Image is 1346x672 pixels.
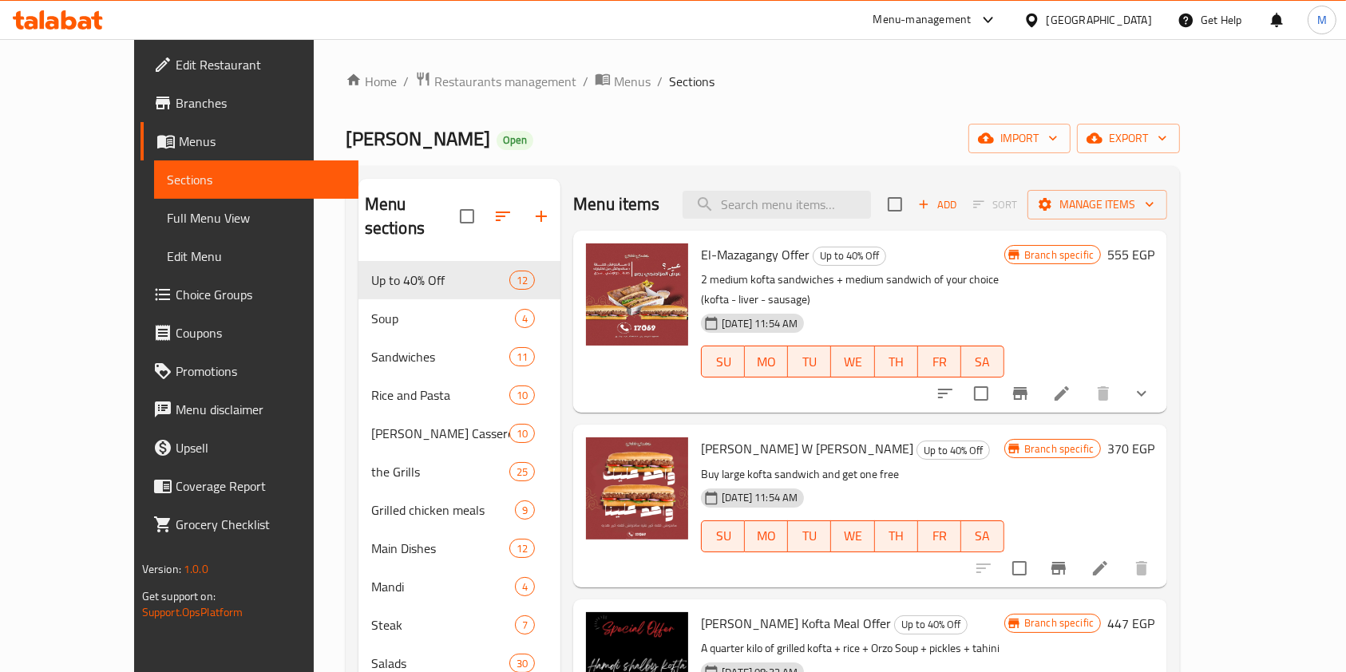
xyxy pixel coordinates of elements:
img: Wahed Alek W Wahed Alena [586,437,688,540]
div: items [509,539,535,558]
span: Add [916,196,959,214]
div: items [515,577,535,596]
span: [PERSON_NAME] W [PERSON_NAME] [701,437,913,461]
a: Support.OpsPlatform [142,602,243,623]
span: Version: [142,559,181,579]
a: Branches [141,84,359,122]
span: 9 [516,503,534,518]
div: Grilled chicken meals9 [358,491,560,529]
button: SU [701,346,745,378]
span: SA [968,524,998,547]
span: 7 [516,618,534,633]
button: FR [918,346,961,378]
div: Main Dishes12 [358,529,560,567]
li: / [403,72,409,91]
span: Get support on: [142,586,216,607]
span: WE [837,350,868,374]
p: 2 medium kofta sandwiches + medium sandwich of your choice (kofta - liver - sausage) [701,270,1004,310]
span: SA [968,350,998,374]
span: 12 [510,273,534,288]
button: Add [912,192,963,217]
button: export [1077,124,1180,153]
a: Choice Groups [141,275,359,314]
h6: 447 EGP [1107,612,1154,634]
div: the Grills25 [358,453,560,491]
button: SA [961,346,1004,378]
span: WE [837,524,868,547]
span: Select section first [963,192,1027,217]
button: Manage items [1027,190,1167,219]
span: Steak [371,615,515,634]
span: Rice and Pasta [371,385,509,405]
button: show more [1122,374,1161,413]
span: the Grills [371,462,509,481]
span: Sections [669,72,715,91]
button: Add section [522,197,560,235]
button: TH [875,346,918,378]
span: Sandwiches [371,347,509,366]
div: Up to 40% Off [916,441,990,460]
span: FR [924,524,955,547]
a: Promotions [141,352,359,390]
span: SU [708,524,738,547]
div: Grilled chicken meals [371,500,515,520]
span: SU [708,350,738,374]
nav: breadcrumb [346,71,1180,92]
a: Coverage Report [141,467,359,505]
a: Edit menu item [1052,384,1071,403]
span: M [1317,11,1327,29]
div: Menu-management [873,10,972,30]
span: 1.0.0 [184,559,208,579]
span: 10 [510,388,534,403]
div: items [509,385,535,405]
span: Select section [878,188,912,221]
button: delete [1084,374,1122,413]
span: Main Dishes [371,539,509,558]
h6: 555 EGP [1107,243,1154,266]
span: [PERSON_NAME] Casserole [371,424,509,443]
span: Upsell [176,438,346,457]
span: TH [881,350,912,374]
button: sort-choices [926,374,964,413]
p: A quarter kilo of grilled kofta + rice + Orzo Soup + pickles + tahini [701,638,1004,658]
button: delete [1122,549,1161,587]
span: 30 [510,656,534,671]
li: / [583,72,588,91]
span: Menus [614,72,651,91]
span: El-Mazagangy Offer [701,243,810,267]
span: Up to 40% Off [917,441,989,460]
div: items [515,615,535,634]
a: Edit menu item [1091,559,1110,578]
button: FR [918,520,961,552]
span: Manage items [1040,195,1154,215]
span: Sections [167,170,346,189]
div: Steak7 [358,606,560,644]
button: TU [788,520,831,552]
div: [GEOGRAPHIC_DATA] [1047,11,1152,29]
p: Buy large kofta sandwich and get one free [701,464,1004,484]
svg: Show Choices [1132,384,1151,403]
button: MO [745,346,788,378]
div: Rice and Pasta10 [358,376,560,414]
span: Select to update [964,377,998,410]
a: Restaurants management [415,71,576,92]
div: Up to 40% Off [894,615,968,634]
a: Edit Menu [154,237,359,275]
h6: 370 EGP [1107,437,1154,460]
a: Home [346,72,397,91]
div: items [515,309,535,328]
span: Sort sections [484,197,522,235]
span: TU [794,524,825,547]
span: 25 [510,464,534,480]
span: Restaurants management [434,72,576,91]
a: Full Menu View [154,199,359,237]
a: Menus [595,71,651,92]
span: [PERSON_NAME] Kofta Meal Offer [701,611,891,635]
span: 4 [516,311,534,326]
span: Soup [371,309,515,328]
span: Coupons [176,323,346,342]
